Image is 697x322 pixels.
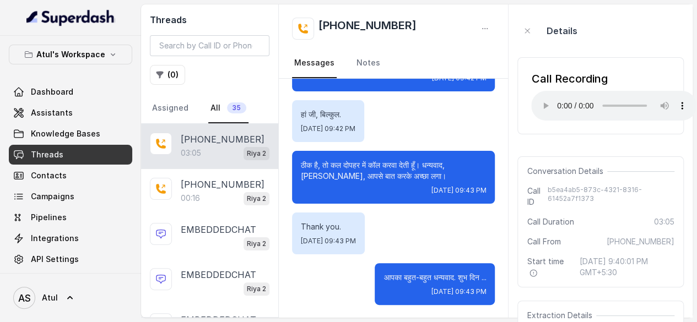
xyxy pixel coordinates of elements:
span: Call Duration [527,216,574,227]
p: Riya 2 [247,238,266,249]
span: Campaigns [31,191,74,202]
span: [DATE] 9:40:01 PM GMT+5:30 [580,256,674,278]
p: Riya 2 [247,148,266,159]
p: EMBEDDEDCHAT [181,268,256,281]
a: Integrations [9,228,132,248]
span: [PHONE_NUMBER] [607,236,674,247]
span: Call ID [527,185,547,208]
input: Search by Call ID or Phone Number [150,35,269,56]
span: [DATE] 09:42 PM [301,124,355,133]
span: b5ea4ab5-873c-4321-8316-61452a7f1373 [547,185,674,208]
span: Integrations [31,233,79,244]
a: Dashboard [9,82,132,102]
p: EMBEDDEDCHAT [181,223,256,236]
span: Contacts [31,170,67,181]
a: Notes [354,48,382,78]
span: Knowledge Bases [31,128,100,139]
span: Pipelines [31,212,67,223]
p: [PHONE_NUMBER] [181,178,264,191]
p: हां जी, बिल्कुल. [301,109,355,120]
p: 00:16 [181,193,200,204]
span: Threads [31,149,63,160]
span: Call From [527,236,560,247]
span: Dashboard [31,86,73,97]
p: Thank you. [301,221,356,232]
a: Campaigns [9,187,132,206]
p: आपका बहुत-बहुत धन्यवाद. शुभ दिन ... [383,272,486,283]
p: Details [546,24,577,37]
span: API Settings [31,254,79,265]
a: Knowledge Bases [9,124,132,144]
span: 03:05 [654,216,674,227]
h2: [PHONE_NUMBER] [318,18,417,40]
span: [DATE] 09:43 PM [301,237,356,245]
span: Assistants [31,107,73,118]
a: Voices Library [9,270,132,290]
audio: Your browser does not support the audio element. [531,91,696,121]
a: Assigned [150,94,191,123]
p: ठीक है, तो कल दोपहर में कॉल करवा देती हूँ। धन्यवाद, [PERSON_NAME], आपसे बात करके अच्छा लगा। [301,160,486,182]
text: AS [18,292,31,304]
span: Atul [42,292,58,303]
a: Atul [9,282,132,313]
a: Messages [292,48,337,78]
a: All35 [208,94,248,123]
button: (0) [150,65,185,85]
span: Start time [527,256,570,278]
span: Conversation Details [527,166,607,177]
img: light.svg [26,9,115,26]
h2: Threads [150,13,269,26]
a: Contacts [9,166,132,185]
span: Extraction Details [527,310,596,321]
div: Call Recording [531,71,696,86]
button: Atul's Workspace [9,45,132,64]
p: 03:05 [181,148,201,159]
nav: Tabs [150,94,269,123]
span: [DATE] 09:43 PM [431,186,486,195]
a: Threads [9,145,132,165]
a: Assistants [9,103,132,123]
a: API Settings [9,249,132,269]
p: Atul's Workspace [36,48,105,61]
span: 35 [227,102,246,113]
p: Riya 2 [247,193,266,204]
p: Riya 2 [247,283,266,294]
span: [DATE] 09:43 PM [431,287,486,296]
p: [PHONE_NUMBER] [181,133,264,146]
a: Pipelines [9,208,132,227]
nav: Tabs [292,48,495,78]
